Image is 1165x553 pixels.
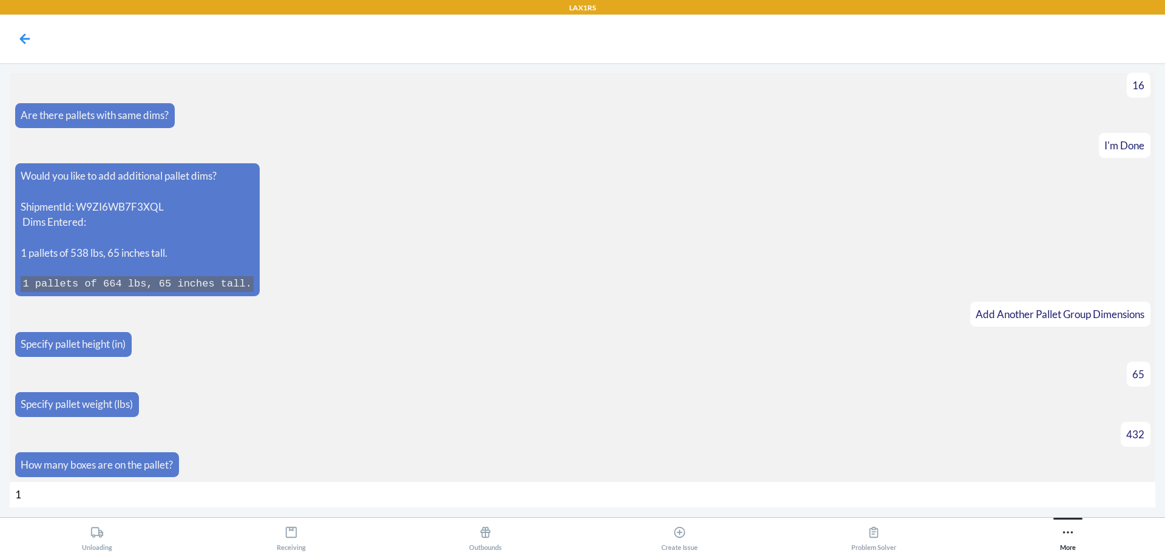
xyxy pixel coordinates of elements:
p: LAX1RS [569,2,596,13]
button: Receiving [194,518,388,551]
p: How many boxes are on the pallet? [21,457,173,473]
span: 16 [1132,79,1144,92]
div: Outbounds [469,521,502,551]
div: Unloading [82,521,112,551]
div: Receiving [277,521,306,551]
span: I'm Done [1104,139,1144,152]
p: Specify pallet height (in) [21,336,126,352]
div: Create Issue [661,521,698,551]
button: Problem Solver [777,518,971,551]
p: Are there pallets with same dims? [21,107,169,123]
p: Would you like to add additional pallet dims? [21,168,254,184]
div: Problem Solver [851,521,896,551]
span: Add Another Pallet Group Dimensions [976,308,1144,321]
span: 432 [1126,428,1144,441]
div: More [1060,521,1076,551]
button: Outbounds [388,518,582,551]
code: 1 pallets of 664 lbs, 65 inches tall. [21,276,254,292]
p: ShipmentId: W9ZI6WB7F3XQL Dims Entered: [21,199,254,230]
button: Create Issue [582,518,777,551]
button: More [971,518,1165,551]
span: 65 [1132,368,1144,381]
p: 1 pallets of 538 lbs, 65 inches tall. [21,245,254,261]
p: Specify pallet weight (lbs) [21,396,133,412]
